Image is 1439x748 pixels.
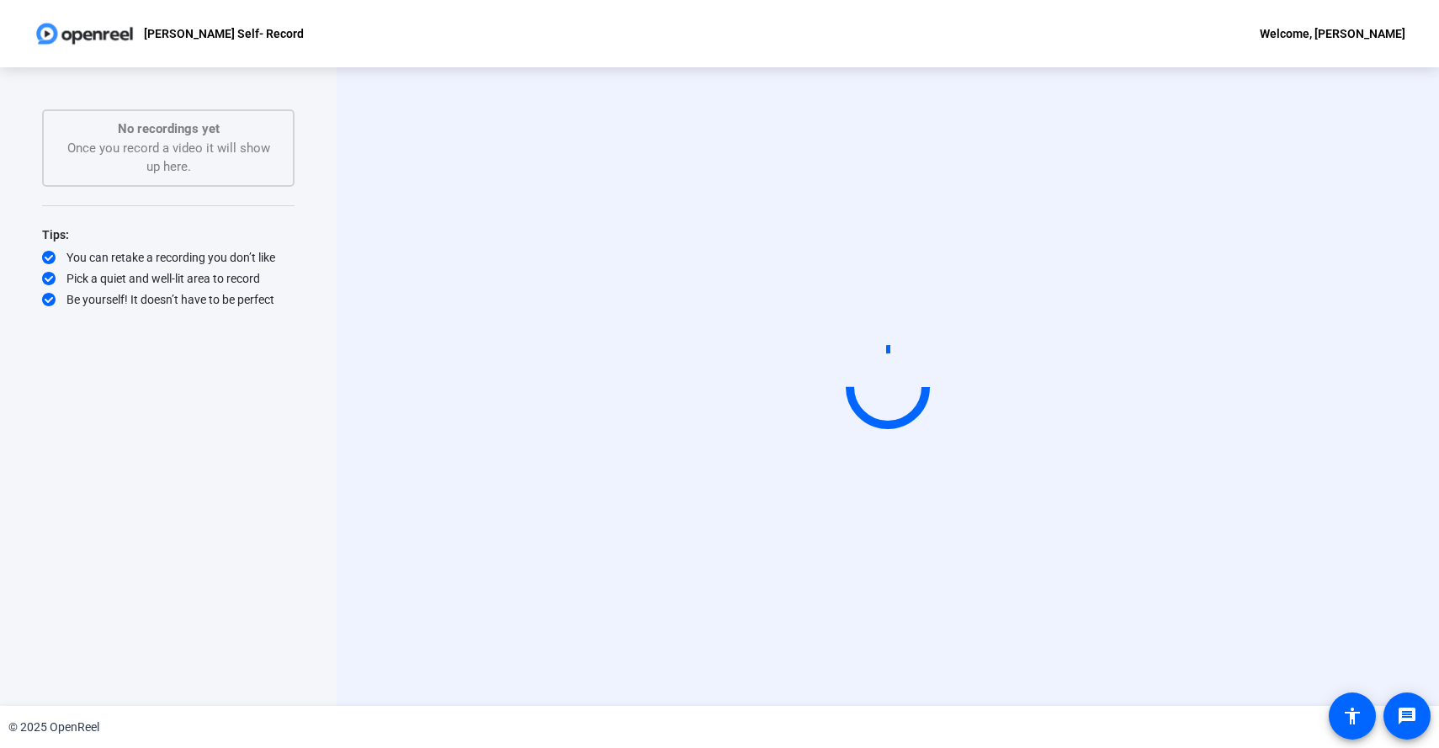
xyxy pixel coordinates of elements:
[144,24,304,44] p: [PERSON_NAME] Self- Record
[61,119,276,139] p: No recordings yet
[34,17,135,50] img: OpenReel logo
[42,291,295,308] div: Be yourself! It doesn’t have to be perfect
[61,119,276,177] div: Once you record a video it will show up here.
[42,270,295,287] div: Pick a quiet and well-lit area to record
[8,719,99,736] div: © 2025 OpenReel
[1260,24,1405,44] div: Welcome, [PERSON_NAME]
[42,249,295,266] div: You can retake a recording you don’t like
[1397,706,1417,726] mat-icon: message
[1342,706,1362,726] mat-icon: accessibility
[42,225,295,245] div: Tips:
